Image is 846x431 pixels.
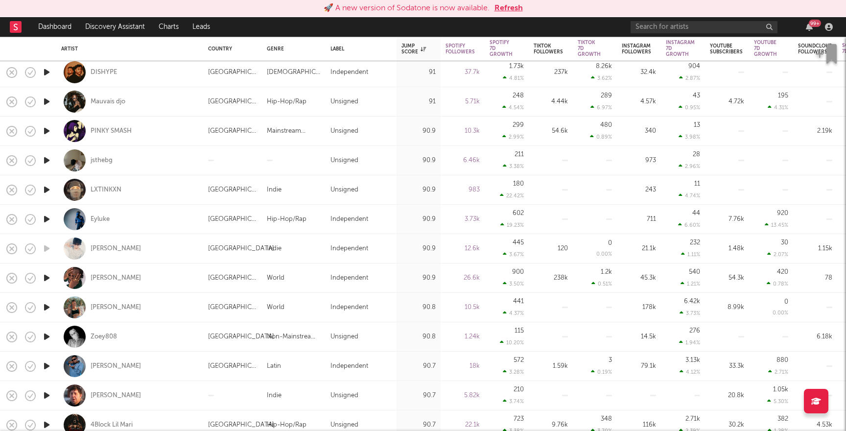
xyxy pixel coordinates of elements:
div: 9.76k [534,419,568,431]
div: 3.74 % [503,398,524,405]
div: 238k [534,272,568,284]
a: LXTINKXN [91,186,121,194]
div: 2.71k [685,416,700,422]
a: Charts [152,17,186,37]
div: 90.9 [401,214,436,225]
div: Unsigned [330,184,358,196]
div: 1.59k [534,360,568,372]
div: 10.3k [446,125,480,137]
div: 90.8 [401,331,436,343]
div: 0.51 % [591,281,612,287]
div: 382 [777,416,788,422]
div: Instagram 7D Growth [666,40,695,57]
div: 0 [608,240,612,246]
div: 115 [515,328,524,334]
a: [PERSON_NAME] [91,362,141,371]
a: 4Block Lil Mari [91,421,133,430]
a: Eyluke [91,215,110,224]
div: Artist [61,46,193,52]
div: jsthebg [91,156,113,165]
div: 6.60 % [678,222,700,228]
div: 4.54 % [502,104,524,111]
div: 99 + [809,20,821,27]
div: Spotify Followers [446,43,475,55]
div: 1.94 % [679,339,700,346]
div: 22.42 % [500,192,524,199]
div: 4.74 % [679,192,700,199]
div: Independent [330,243,368,255]
div: 90.9 [401,155,436,167]
div: 10.5k [446,302,480,313]
div: 90.9 [401,243,436,255]
div: Hip-Hop/Rap [267,96,306,108]
div: Hip-Hop/Rap [267,419,306,431]
div: 4.44k [534,96,568,108]
div: 3.98 % [679,134,700,140]
div: 348 [601,416,612,422]
div: [PERSON_NAME] [91,303,141,312]
div: 2.07 % [767,251,788,258]
div: Independent [330,360,368,372]
div: 904 [688,63,700,70]
div: 1.15k [798,243,832,255]
div: 14.5k [622,331,656,343]
div: 90.7 [401,419,436,431]
input: Search for artists [631,21,777,33]
div: 5.30 % [767,398,788,405]
a: Dashboard [31,17,78,37]
button: Refresh [494,2,523,14]
div: Country [208,46,252,52]
div: 6.46k [446,155,480,167]
div: [PERSON_NAME] [91,244,141,253]
div: 237k [534,67,568,78]
div: 1.24k [446,331,480,343]
div: 8.99k [710,302,744,313]
div: 0.95 % [679,104,700,111]
div: 91 [401,96,436,108]
div: 540 [689,269,700,275]
a: [PERSON_NAME] [91,391,141,400]
div: 602 [513,210,524,216]
div: [GEOGRAPHIC_DATA] [208,214,257,225]
div: 243 [622,184,656,196]
div: 900 [512,269,524,275]
div: 91 [401,67,436,78]
div: 276 [689,328,700,334]
div: 22.1k [446,419,480,431]
button: 99+ [806,23,813,31]
div: 18k [446,360,480,372]
a: Leads [186,17,217,37]
div: Independent [330,272,368,284]
div: Independent [330,214,368,225]
div: [GEOGRAPHIC_DATA] [208,184,257,196]
div: 21.1k [622,243,656,255]
div: 1.11 % [681,251,700,258]
div: 4.12 % [680,369,700,375]
div: 2.71 % [768,369,788,375]
div: 33.3k [710,360,744,372]
div: [DEMOGRAPHIC_DATA] [267,67,321,78]
div: 3.50 % [503,281,524,287]
div: 4.57k [622,96,656,108]
div: 232 [690,239,700,246]
div: 210 [514,386,524,393]
div: 1.21 % [681,281,700,287]
a: Zoey808 [91,333,117,341]
div: Genre [267,46,316,52]
div: World [267,302,284,313]
div: 79.1k [622,360,656,372]
div: 4.72k [710,96,744,108]
div: 3 [609,357,612,363]
div: 44 [692,210,700,216]
div: 4.81 % [503,75,524,81]
div: Unsigned [330,331,358,343]
div: 90.7 [401,390,436,402]
div: Mauvais djo [91,97,125,106]
div: 90.8 [401,302,436,313]
div: 54.3k [710,272,744,284]
div: 4.37 % [503,310,524,316]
